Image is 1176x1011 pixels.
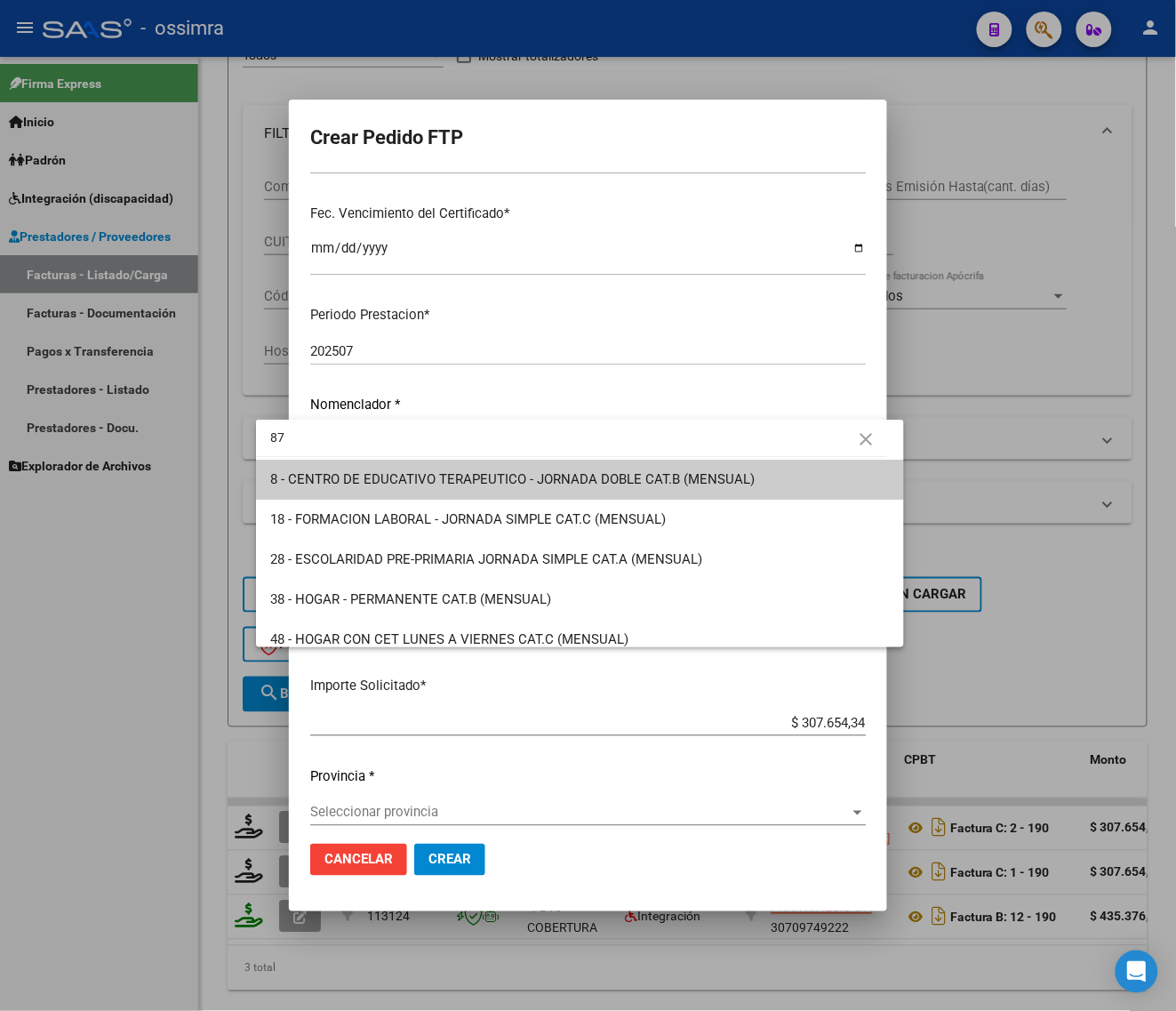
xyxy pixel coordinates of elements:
[270,551,702,567] span: 28 - ESCOLARIDAD PRE-PRIMARIA JORNADA SIMPLE CAT.A (MENSUAL)
[270,631,628,647] span: 48 - HOGAR CON CET LUNES A VIERNES CAT.C (MENSUAL)
[270,511,666,527] span: 18 - FORMACION LABORAL - JORNADA SIMPLE CAT.C (MENSUAL)
[270,591,551,607] span: 38 - HOGAR - PERMANENTE CAT.B (MENSUAL)
[256,419,887,456] input: dropdown search
[848,422,884,458] button: Clear
[855,429,876,450] mat-icon: close
[1116,951,1158,993] div: Open Intercom Messenger
[270,471,755,487] span: 8 - CENTRO DE EDUCATIVO TERAPEUTICO - JORNADA DOBLE CAT.B (MENSUAL)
